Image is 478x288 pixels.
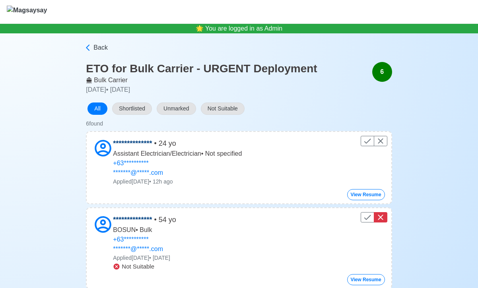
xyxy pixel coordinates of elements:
[7,6,47,20] img: Magsaysay
[112,102,152,115] button: Shortlisted
[113,138,242,149] p: • 24 yo
[347,189,385,200] button: View Resume
[113,149,242,158] p: Assistant Electrician/Electrician • Not specified
[347,274,385,285] button: View Resume
[86,120,103,128] div: 6 found
[87,102,107,115] button: All
[361,212,387,222] div: Control
[361,136,387,146] div: Control
[93,43,108,52] span: Back
[84,43,392,52] a: Back
[372,62,392,82] div: 6
[113,254,176,262] p: Applied [DATE] • [DATE]
[86,62,317,75] h3: ETO for Bulk Carrier - URGENT Deployment
[157,102,196,115] button: Unmarked
[86,85,317,95] p: [DATE] • [DATE]
[86,75,317,85] p: Bulk Carrier
[113,225,176,235] p: BOSUN • Bulk
[113,178,242,186] p: Applied [DATE] • 12h ago
[201,102,245,115] button: Not Suitable
[194,23,205,35] span: bell
[113,215,176,225] p: • 54 yo
[113,262,176,271] div: Not Suitable
[6,0,47,23] button: Magsaysay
